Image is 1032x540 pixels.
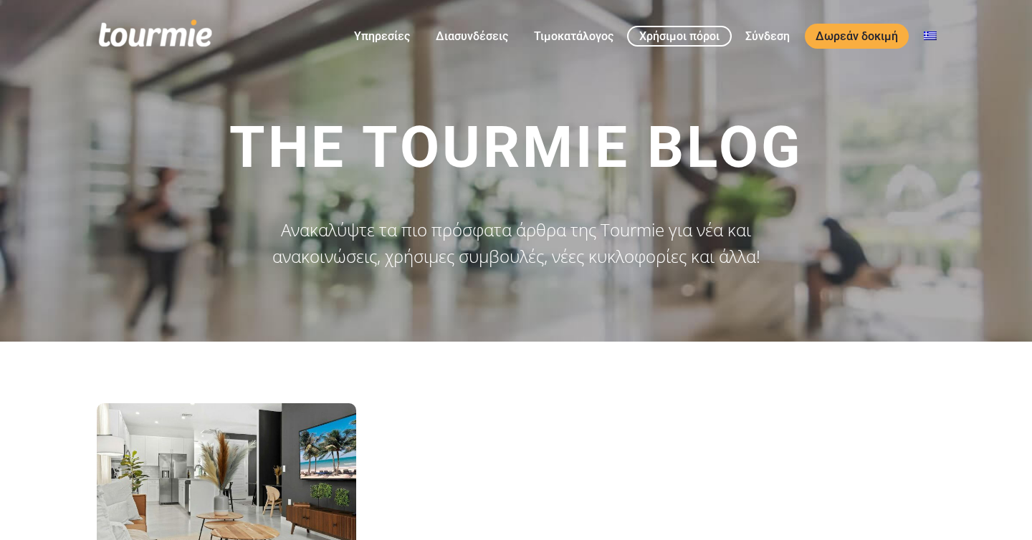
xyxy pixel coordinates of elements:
[735,27,801,45] a: Σύνδεση
[523,27,624,45] a: Τιμοκατάλογος
[229,114,803,181] span: The Tourmie Blog
[627,26,732,47] a: Χρήσιμοι πόροι
[343,27,421,45] a: Υπηρεσίες
[805,24,909,49] a: Δωρεάν δοκιμή
[272,218,760,268] span: Ανακαλύψτε τα πιο πρόσφατα άρθρα της Tourmie για νέα και ανακοινώσεις, χρήσιμες συμβουλές, νέες κ...
[425,27,519,45] a: Διασυνδέσεις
